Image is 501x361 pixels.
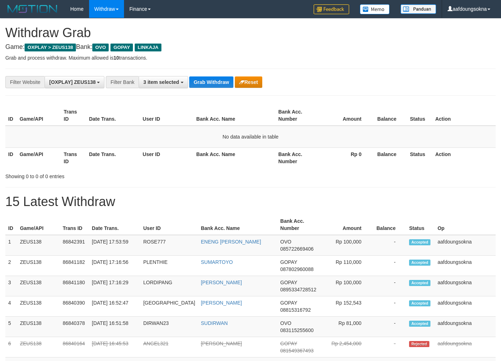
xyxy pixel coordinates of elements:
[140,296,198,317] td: [GEOGRAPHIC_DATA]
[372,276,406,296] td: -
[5,147,17,168] th: ID
[280,327,314,333] span: Copy 083115255600 to clipboard
[321,296,372,317] td: Rp 152,543
[17,337,60,357] td: ZEUS138
[372,105,407,126] th: Balance
[60,337,89,357] td: 86840164
[372,317,406,337] td: -
[61,147,86,168] th: Trans ID
[5,44,496,51] h4: Game: Bank:
[320,105,372,126] th: Amount
[5,76,45,88] div: Filter Website
[106,76,139,88] div: Filter Bank
[372,337,406,357] td: -
[407,105,433,126] th: Status
[140,147,193,168] th: User ID
[435,276,496,296] td: aafdoungsokna
[435,337,496,357] td: aafdoungsokna
[280,300,297,306] span: GOPAY
[140,276,198,296] td: LORDIPANG
[89,276,140,296] td: [DATE] 17:16:29
[140,235,198,256] td: ROSE777
[432,147,496,168] th: Action
[280,246,314,252] span: Copy 085722669406 to clipboard
[86,105,140,126] th: Date Trans.
[5,296,17,317] td: 4
[89,317,140,337] td: [DATE] 16:51:58
[140,256,198,276] td: PLENTHIE
[201,239,261,245] a: ENENG [PERSON_NAME]
[17,235,60,256] td: ZEUS138
[61,105,86,126] th: Trans ID
[17,317,60,337] td: ZEUS138
[280,287,316,292] span: Copy 0895334728512 to clipboard
[5,256,17,276] td: 2
[60,256,89,276] td: 86841182
[321,235,372,256] td: Rp 100,000
[409,300,430,306] span: Accepted
[5,54,496,61] p: Grab and process withdraw. Maximum allowed is transactions.
[189,76,233,88] button: Grab Withdraw
[193,105,275,126] th: Bank Acc. Name
[5,195,496,209] h1: 15 Latest Withdraw
[409,321,430,327] span: Accepted
[17,276,60,296] td: ZEUS138
[372,147,407,168] th: Balance
[280,280,297,285] span: GOPAY
[5,170,203,180] div: Showing 0 to 0 of 0 entries
[89,296,140,317] td: [DATE] 16:52:47
[201,300,242,306] a: [PERSON_NAME]
[25,44,76,51] span: OXPLAY > ZEUS138
[139,76,188,88] button: 3 item selected
[140,215,198,235] th: User ID
[113,55,119,61] strong: 10
[5,337,17,357] td: 6
[406,215,435,235] th: Status
[89,235,140,256] td: [DATE] 17:53:59
[280,259,297,265] span: GOPAY
[5,105,17,126] th: ID
[92,44,109,51] span: OVO
[280,266,314,272] span: Copy 087802960088 to clipboard
[86,147,140,168] th: Date Trans.
[17,147,61,168] th: Game/API
[321,317,372,337] td: Rp 81,000
[280,341,297,346] span: GOPAY
[45,76,104,88] button: [OXPLAY] ZEUS138
[201,341,242,346] a: [PERSON_NAME]
[278,215,321,235] th: Bank Acc. Number
[321,215,372,235] th: Amount
[89,256,140,276] td: [DATE] 17:16:56
[280,320,291,326] span: OVO
[89,215,140,235] th: Date Trans.
[407,147,433,168] th: Status
[5,26,496,40] h1: Withdraw Grab
[401,4,436,14] img: panduan.png
[140,105,193,126] th: User ID
[201,259,233,265] a: SUMARTOYO
[49,79,95,85] span: [OXPLAY] ZEUS138
[432,105,496,126] th: Action
[201,280,242,285] a: [PERSON_NAME]
[321,256,372,276] td: Rp 110,000
[321,276,372,296] td: Rp 100,000
[17,105,61,126] th: Game/API
[60,276,89,296] td: 86841180
[275,147,320,168] th: Bank Acc. Number
[60,235,89,256] td: 86842391
[135,44,161,51] span: LINKAJA
[201,320,228,326] a: SUDIRWAN
[409,260,430,266] span: Accepted
[314,4,349,14] img: Feedback.jpg
[275,105,320,126] th: Bank Acc. Number
[17,215,60,235] th: Game/API
[409,280,430,286] span: Accepted
[435,317,496,337] td: aafdoungsokna
[280,348,314,354] span: Copy 081549367493 to clipboard
[435,215,496,235] th: Op
[89,337,140,357] td: [DATE] 16:45:53
[140,317,198,337] td: DIRWAN23
[110,44,133,51] span: GOPAY
[143,79,179,85] span: 3 item selected
[60,296,89,317] td: 86840390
